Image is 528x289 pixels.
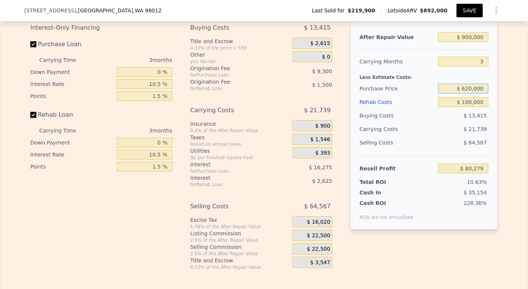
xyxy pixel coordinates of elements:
[307,232,330,239] span: $ 22,500
[304,200,331,213] span: $ 64,567
[190,45,289,51] div: 0.33% of the price + 550
[310,136,330,143] span: $ 1,546
[190,174,274,182] div: Interest
[39,54,88,66] div: Carrying Time
[190,104,274,117] div: Carrying Costs
[190,59,289,65] div: you decide!
[312,82,332,88] span: $ 1,500
[388,7,420,14] span: Lotside ARV
[359,199,413,207] div: Cash ROI
[30,137,114,149] div: Down Payment
[489,3,504,18] button: Show Options
[322,54,330,60] span: $ 0
[312,7,348,14] span: Last Sold for
[359,122,406,136] div: Carrying Costs
[359,68,488,82] div: Less Estimate Costs:
[30,161,114,173] div: Points
[190,224,289,230] div: 1.78% of the After Repair Value
[310,259,330,266] span: $ 3,547
[39,125,88,137] div: Carrying Time
[133,8,161,14] span: , WA 98012
[190,161,274,168] div: Interest
[464,140,487,146] span: $ 64,567
[456,4,483,17] button: SAVE
[359,109,435,122] div: Buying Costs
[190,51,289,59] div: Other
[307,246,330,253] span: $ 22,500
[359,82,435,95] div: Purchase Price
[30,38,114,51] label: Purchase Loan
[190,168,274,174] div: for Purchase Loan
[190,78,274,86] div: Origination Fee
[190,243,289,251] div: Selling Commission
[359,136,435,149] div: Selling Costs
[359,30,435,44] div: After Repair Value
[190,251,289,257] div: 2.5% of the After Repair Value
[30,112,36,118] input: Rehab Loan
[190,230,289,237] div: Listing Commission
[359,95,435,109] div: Rehab Costs
[464,200,487,206] span: 228.36%
[304,21,331,35] span: $ 13,415
[348,7,375,14] span: $219,900
[312,178,332,184] span: $ 2,625
[190,120,289,128] div: Insurance
[312,68,332,74] span: $ 9,300
[30,66,114,78] div: Down Payment
[30,149,114,161] div: Interest Rate
[190,147,289,155] div: Utilities
[30,78,114,90] div: Interest Rate
[464,113,487,119] span: $ 13,415
[359,162,435,175] div: Resell Profit
[30,41,36,47] input: Purchase Loan
[190,264,289,270] div: 0.33% of the After Repair Value
[190,257,289,264] div: Title and Escrow
[307,219,330,226] span: $ 16,020
[76,7,162,14] span: , [GEOGRAPHIC_DATA]
[464,190,487,196] span: $ 35,154
[190,237,289,243] div: 2.5% of the After Repair Value
[359,207,413,220] div: ROIs are not annualized
[315,150,330,157] span: $ 393
[467,179,487,185] span: 10.63%
[190,128,289,134] div: 0.4% of the After Repair Value
[309,164,332,170] span: $ 16,275
[190,141,289,147] div: based on annual taxes
[190,21,274,35] div: Buying Costs
[359,189,406,196] div: Cash In
[30,21,172,35] div: Interest-Only Financing
[315,123,330,129] span: $ 900
[304,104,331,117] span: $ 21,739
[24,7,76,14] span: [STREET_ADDRESS]
[310,40,330,47] span: $ 2,615
[190,182,274,188] div: for Rehab Loan
[190,216,289,224] div: Excise Tax
[30,90,114,102] div: Points
[359,55,435,68] div: Carrying Months
[30,108,114,122] label: Rehab Loan
[190,65,274,72] div: Origination Fee
[420,8,447,14] span: $892,000
[190,72,274,78] div: for Purchase Loan
[190,86,274,92] div: for Rehab Loan
[91,125,172,137] div: 3 months
[91,54,172,66] div: 3 months
[190,134,289,141] div: Taxes
[359,178,406,186] div: Total ROI
[190,155,289,161] div: 3¢ per Finished Square Foot
[190,200,274,213] div: Selling Costs
[464,126,487,132] span: $ 21,739
[190,38,289,45] div: Title and Escrow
